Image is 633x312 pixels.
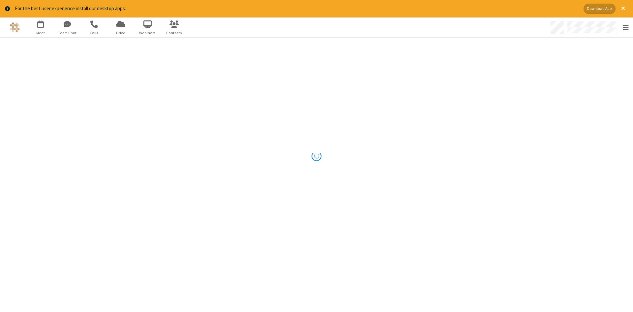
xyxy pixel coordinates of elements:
span: Webinars [135,30,160,36]
span: Contacts [162,30,187,36]
div: For the best user experience install our desktop apps. [15,5,579,13]
span: Meet [28,30,53,36]
span: Team Chat [55,30,80,36]
button: Close alert [618,4,628,14]
span: Drive [108,30,133,36]
img: QA Selenium DO NOT DELETE OR CHANGE [10,22,20,32]
span: Calls [82,30,106,36]
button: Download App [584,4,616,14]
